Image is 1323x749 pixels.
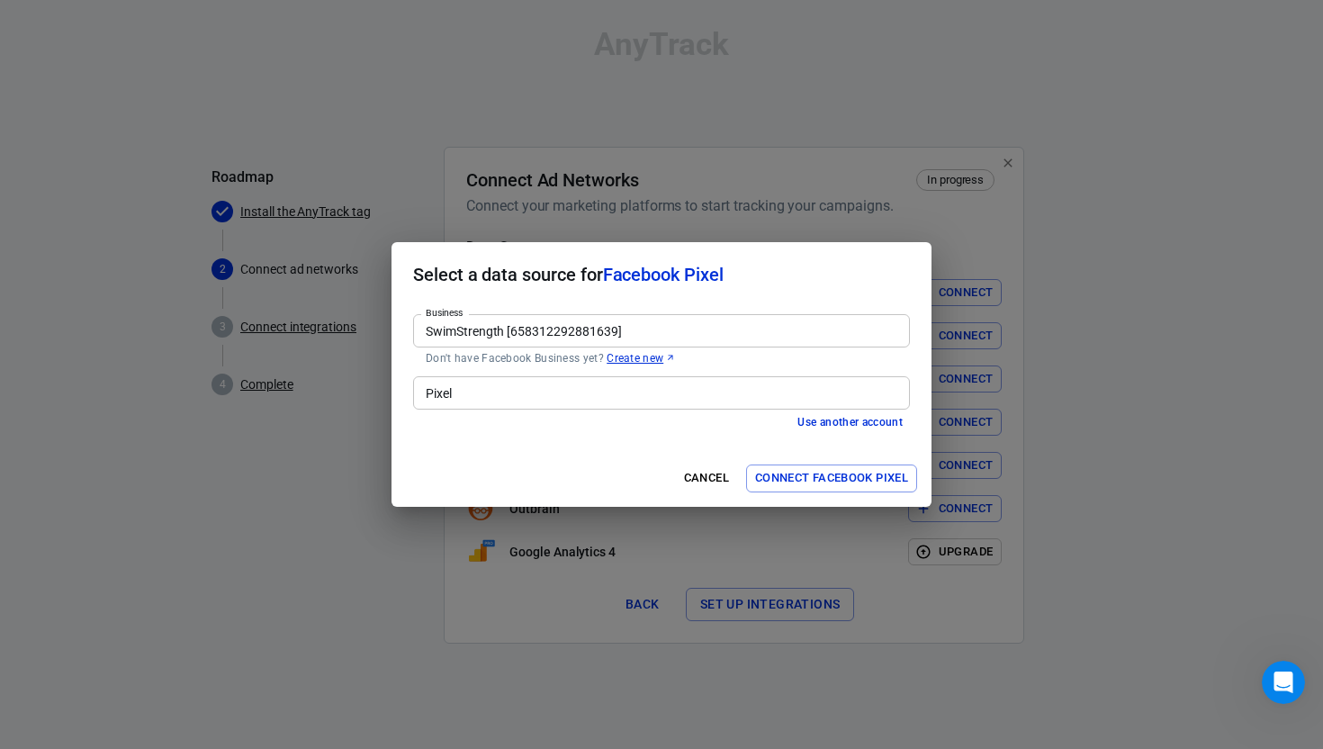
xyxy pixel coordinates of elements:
[418,382,902,404] input: Type to search
[426,306,463,320] label: Business
[603,264,724,285] span: Facebook Pixel
[607,351,676,365] a: Create new
[790,413,910,432] button: Use another account
[418,320,902,342] input: Type to search
[1262,661,1305,704] iframe: Intercom live chat
[426,351,897,365] p: Don't have Facebook Business yet?
[678,465,735,492] button: Cancel
[746,465,917,492] button: Connect Facebook Pixel
[391,242,931,307] h2: Select a data source for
